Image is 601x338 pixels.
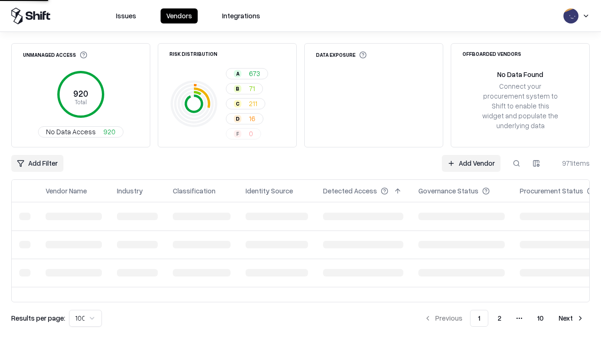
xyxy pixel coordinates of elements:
div: C [234,100,241,108]
nav: pagination [418,310,590,327]
p: Results per page: [11,313,65,323]
div: Classification [173,186,216,196]
button: A673 [226,68,268,79]
button: C211 [226,98,265,109]
div: Detected Access [323,186,377,196]
span: 71 [249,84,255,93]
div: Unmanaged Access [23,51,87,59]
div: Industry [117,186,143,196]
span: No Data Access [46,127,96,137]
div: Governance Status [418,186,478,196]
div: 971 items [552,158,590,168]
tspan: Total [75,98,87,106]
div: B [234,85,241,92]
div: Risk Distribution [170,51,217,56]
button: Add Filter [11,155,63,172]
div: Connect your procurement system to Shift to enable this widget and populate the underlying data [481,81,559,131]
button: 1 [470,310,488,327]
div: Procurement Status [520,186,583,196]
span: 211 [249,99,257,108]
button: Vendors [161,8,198,23]
button: Integrations [216,8,266,23]
span: 920 [103,127,116,137]
button: Issues [110,8,142,23]
button: No Data Access920 [38,126,123,138]
span: 673 [249,69,260,78]
div: Identity Source [246,186,293,196]
div: Data Exposure [316,51,367,59]
div: Vendor Name [46,186,87,196]
div: Offboarded Vendors [462,51,521,56]
a: Add Vendor [442,155,501,172]
button: D16 [226,113,263,124]
span: 16 [249,114,255,123]
button: Next [553,310,590,327]
button: 10 [530,310,551,327]
button: 2 [490,310,509,327]
button: B71 [226,83,263,94]
div: D [234,115,241,123]
div: No Data Found [497,69,543,79]
tspan: 920 [73,88,88,99]
div: A [234,70,241,77]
